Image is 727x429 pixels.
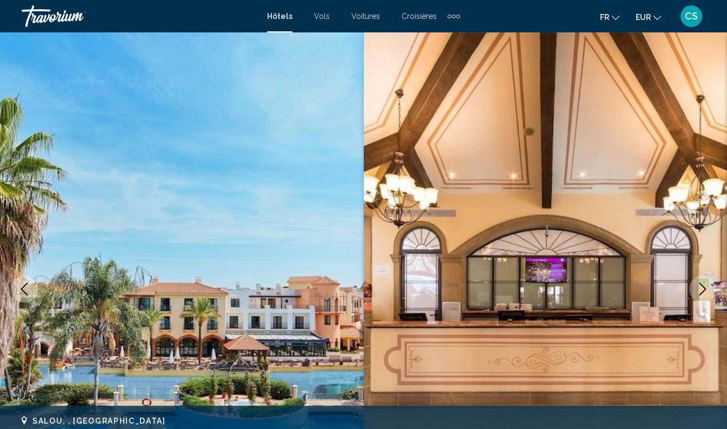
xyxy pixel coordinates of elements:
[600,9,619,25] button: Change language
[600,13,609,22] span: fr
[402,12,437,21] a: Croisières
[689,276,716,303] button: Next image
[351,12,380,21] a: Voitures
[677,5,705,28] button: User Menu
[314,12,330,21] a: Vols
[11,276,38,303] button: Previous image
[448,8,460,25] button: Extra navigation items
[636,13,651,22] span: EUR
[685,11,698,22] span: CS
[267,12,292,21] a: Hôtels
[22,5,256,27] a: Travorium
[636,9,661,25] button: Change currency
[32,417,166,425] span: Salou, , [GEOGRAPHIC_DATA]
